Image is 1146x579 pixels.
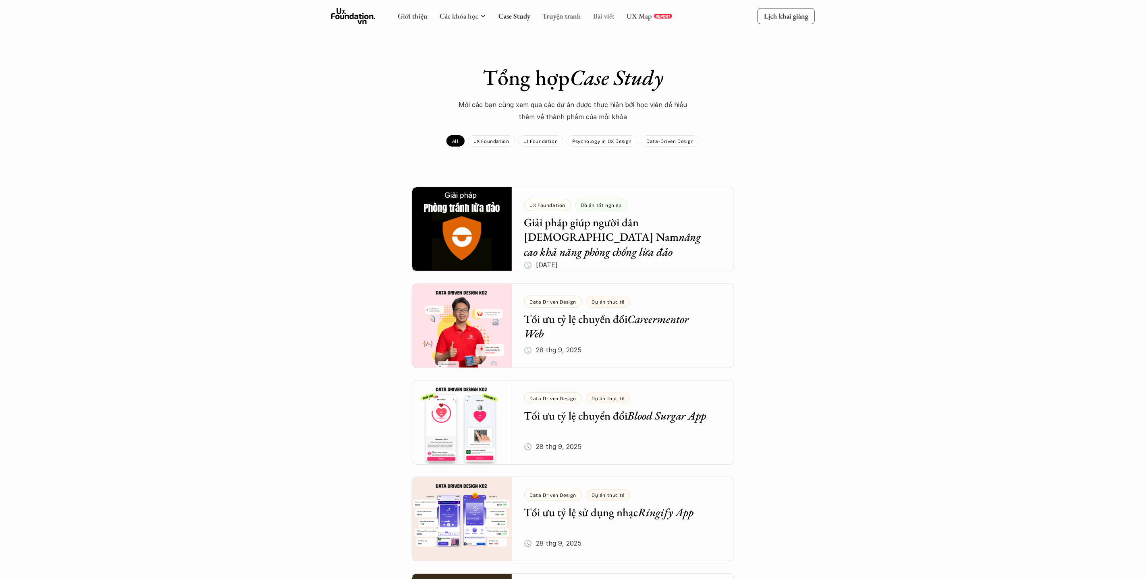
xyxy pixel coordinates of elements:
[524,138,558,144] p: UI Foundation
[764,11,808,21] p: Lịch khai giảng
[498,11,530,21] a: Case Study
[570,63,663,91] em: Case Study
[473,138,509,144] p: UX Foundation
[572,138,632,144] p: Psychology in UX Design
[518,135,564,147] a: UI Foundation
[593,11,615,21] a: Bài viết
[542,11,581,21] a: Truyện tranh
[656,14,671,19] p: REPORT
[412,477,734,561] a: Data Driven DesignDự án thực tếTối ưu tỷ lệ sử dụng nhạcRingify App🕔 28 thg 9, 2025
[627,11,652,21] a: UX Map
[567,135,637,147] a: Psychology in UX Design
[412,380,734,465] a: Data Driven DesignDự án thực tếTối ưu tỷ lệ chuyển đổiBlood Surgar App🕔 28 thg 9, 2025
[440,11,478,21] a: Các khóa học
[452,99,694,123] p: Mời các bạn cùng xem qua các dự án được thực hiện bới học viên để hiểu thêm về thành phẩm của mỗi...
[654,14,672,19] a: REPORT
[412,283,734,368] a: Data Driven DesignDự án thực tếTối ưu tỷ lệ chuyển đổiCareermentor Web🕔 28 thg 9, 2025
[468,135,515,147] a: UX Foundation
[646,138,694,144] p: Data-Driven Design
[432,64,714,91] h1: Tổng hợp
[452,138,459,144] p: All
[758,8,815,24] a: Lịch khai giảng
[398,11,428,21] a: Giới thiệu
[412,187,734,271] a: UX FoundationĐồ án tốt nghiệpGiải pháp giúp người dân [DEMOGRAPHIC_DATA] Namnâng cao khả năng phò...
[641,135,700,147] a: Data-Driven Design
